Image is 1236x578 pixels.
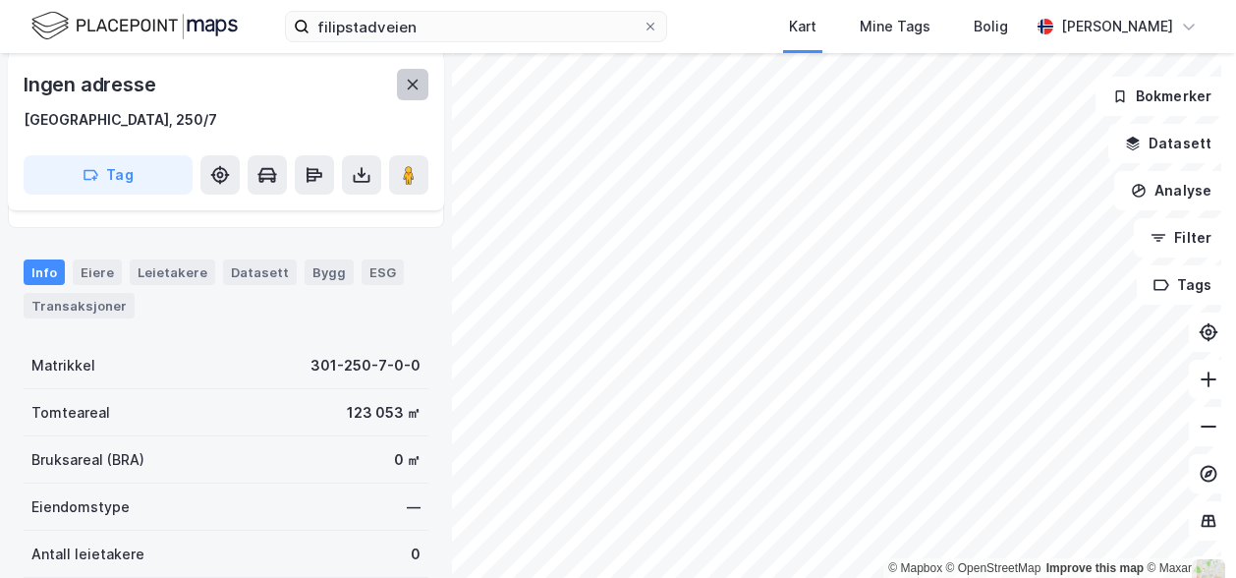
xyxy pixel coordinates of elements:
div: 123 053 ㎡ [347,401,421,425]
button: Tag [24,155,193,195]
div: Ingen adresse [24,69,159,100]
button: Tags [1137,265,1228,305]
iframe: Chat Widget [1138,484,1236,578]
div: 0 ㎡ [394,448,421,472]
a: Mapbox [888,561,942,575]
div: Info [24,260,65,285]
button: Filter [1134,218,1228,258]
div: [GEOGRAPHIC_DATA], 250/7 [24,108,217,132]
button: Datasett [1108,124,1228,163]
div: Transaksjoner [24,293,135,318]
a: Improve this map [1046,561,1144,575]
div: 301-250-7-0-0 [310,354,421,377]
div: Antall leietakere [31,543,144,566]
input: Søk på adresse, matrikkel, gårdeiere, leietakere eller personer [309,12,643,41]
div: Eiendomstype [31,495,130,519]
a: OpenStreetMap [946,561,1041,575]
div: Bygg [305,260,354,285]
button: Bokmerker [1096,77,1228,116]
div: [PERSON_NAME] [1061,15,1173,38]
div: ESG [362,260,404,285]
div: Eiere [73,260,122,285]
div: Bruksareal (BRA) [31,448,144,472]
div: Matrikkel [31,354,95,377]
div: Tomteareal [31,401,110,425]
div: Leietakere [130,260,215,285]
img: logo.f888ab2527a4732fd821a326f86c7f29.svg [31,9,238,43]
div: Mine Tags [860,15,930,38]
div: Kart [789,15,816,38]
div: — [407,495,421,519]
div: Bolig [974,15,1008,38]
div: 0 [411,543,421,566]
button: Analyse [1114,171,1228,210]
div: Datasett [223,260,297,285]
